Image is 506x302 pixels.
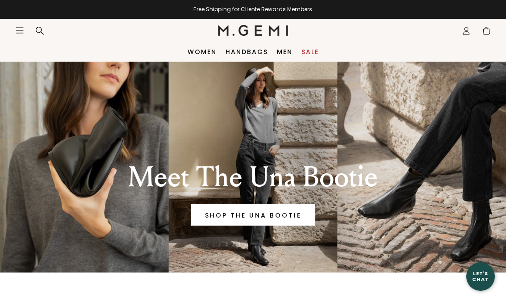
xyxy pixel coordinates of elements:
a: Handbags [226,48,268,55]
a: Men [277,48,293,55]
button: Open site menu [15,26,24,35]
a: Women [188,48,217,55]
img: M.Gemi [218,25,288,36]
a: Sale [301,48,319,55]
div: Meet The Una Bootie [88,161,419,193]
a: Banner primary button [191,204,315,226]
div: Let's Chat [466,271,495,282]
